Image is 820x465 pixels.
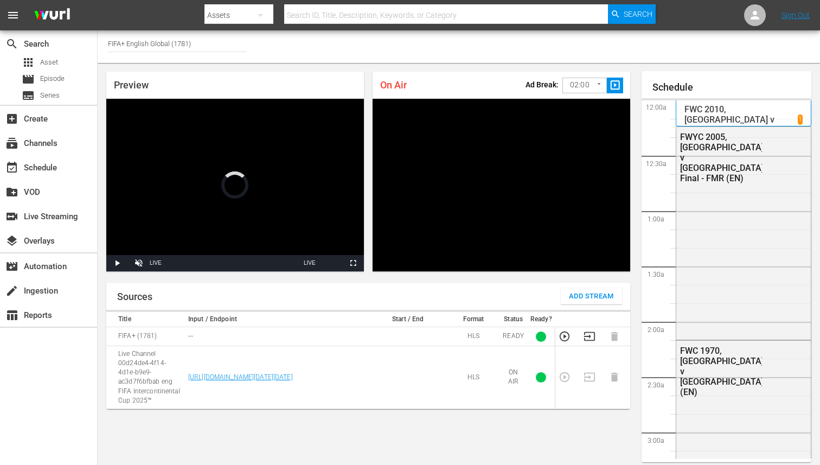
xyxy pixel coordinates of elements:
th: Start / End [369,312,447,327]
td: FIFA+ (1781) [106,327,185,346]
td: --- [185,327,369,346]
div: Video Player [106,99,364,271]
th: Format [447,312,500,327]
button: Picture-in-Picture [321,255,342,271]
p: FWC 2010, [GEOGRAPHIC_DATA] v [GEOGRAPHIC_DATA] (EN) [684,104,798,135]
th: Ready? [527,312,555,327]
span: Episode [40,73,65,84]
td: HLS [447,346,500,409]
span: On Air [380,79,407,91]
span: Series [40,90,60,101]
div: FWC 1970, [GEOGRAPHIC_DATA] v [GEOGRAPHIC_DATA] (EN) [680,346,762,397]
td: ON AIR [499,346,527,409]
a: Sign Out [781,11,810,20]
p: 1 [798,116,802,123]
span: Episode [22,73,35,86]
span: Add Stream [569,290,614,303]
button: Seek to live, currently behind live [299,255,321,271]
h1: Schedule [652,82,811,93]
span: Ingestion [5,284,18,297]
a: [URL][DOMAIN_NAME][DATE][DATE] [188,373,293,381]
span: Asset [40,57,58,68]
button: Fullscreen [342,255,364,271]
td: Live Channel 00d24de4-4f14-4d1e-b9e9-ac3d7f6bfbab eng FIFA Intercontinental Cup 2025™ [106,346,185,409]
span: slideshow_sharp [609,79,622,92]
td: READY [499,327,527,346]
div: FWYC 2005, [GEOGRAPHIC_DATA] v [GEOGRAPHIC_DATA], Final - FMR (EN) [680,132,762,183]
td: HLS [447,327,500,346]
button: Add Stream [561,288,622,304]
span: Series [22,89,35,102]
th: Status [499,312,527,327]
span: menu [7,9,20,22]
button: Unmute [128,255,150,271]
div: Video Player [373,99,630,271]
span: Search [5,37,18,50]
span: Overlays [5,234,18,247]
th: Input / Endpoint [185,312,369,327]
span: Search [624,4,652,24]
button: Play [106,255,128,271]
div: 02:00 [562,75,607,95]
img: ans4CAIJ8jUAAAAAAAAAAAAAAAAAAAAAAAAgQb4GAAAAAAAAAAAAAAAAAAAAAAAAJMjXAAAAAAAAAAAAAAAAAAAAAAAAgAT5G... [26,3,78,28]
button: Search [608,4,656,24]
span: Automation [5,260,18,273]
span: Schedule [5,161,18,174]
span: Preview [114,79,149,91]
h1: Sources [117,291,152,302]
span: LIVE [304,260,316,266]
p: Ad Break: [526,80,559,89]
span: Channels [5,137,18,150]
button: Preview Stream [559,330,571,342]
div: LIVE [150,255,162,271]
span: VOD [5,186,18,199]
span: Asset [22,56,35,69]
th: Title [106,312,185,327]
span: Live Streaming [5,210,18,223]
span: Create [5,112,18,125]
span: Reports [5,309,18,322]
